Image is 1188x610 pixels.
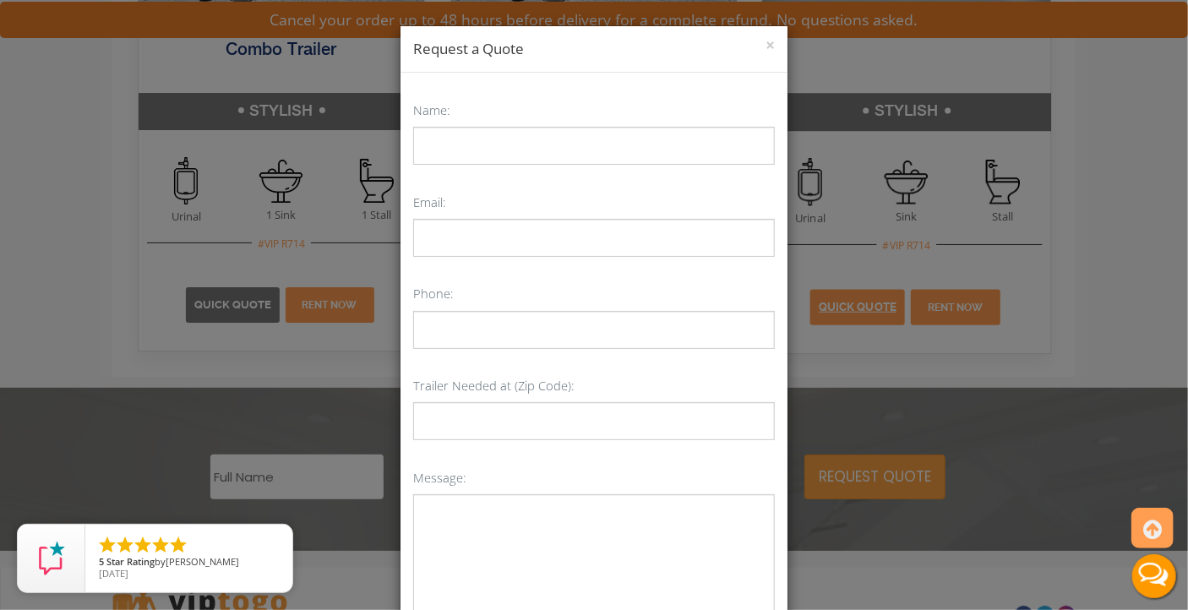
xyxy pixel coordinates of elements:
[413,373,575,398] label: Trailer Needed at (Zip Code):
[133,535,153,555] li: 
[168,535,188,555] li: 
[166,555,239,568] span: [PERSON_NAME]
[97,535,117,555] li: 
[413,190,446,215] label: Email:
[106,555,155,568] span: Star Rating
[413,39,775,59] h4: Request a Quote
[413,98,450,123] label: Name:
[1120,542,1188,610] button: Live Chat
[115,535,135,555] li: 
[413,466,466,490] label: Message:
[766,37,775,54] button: ×
[99,555,104,568] span: 5
[413,281,454,306] label: Phone:
[99,567,128,580] span: [DATE]
[99,557,279,569] span: by
[35,542,68,575] img: Review Rating
[150,535,171,555] li: 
